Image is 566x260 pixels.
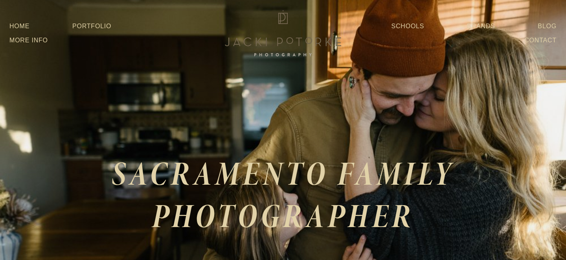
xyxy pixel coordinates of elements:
a: More Info [9,33,48,47]
em: SACRAMENTO FAMILY PHOTOGRAPHER [112,151,463,238]
img: Jacki Potorke Sacramento Family Photographer [220,8,346,58]
a: Brands [467,19,495,33]
a: Portfolio [72,23,111,29]
a: Schools [391,19,424,33]
a: Home [9,19,29,33]
a: Blog [538,19,557,33]
a: Contact [524,33,557,47]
